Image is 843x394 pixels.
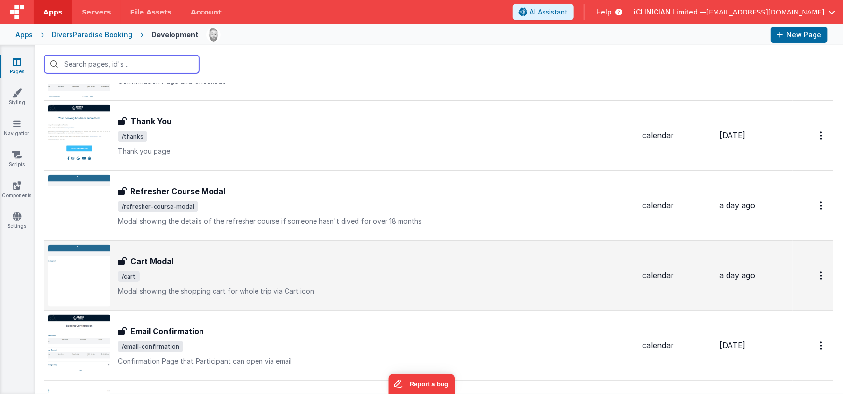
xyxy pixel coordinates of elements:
button: iCLINICIAN Limited — [EMAIL_ADDRESS][DOMAIN_NAME] [634,7,835,17]
div: calendar [642,200,712,211]
div: calendar [642,130,712,141]
span: File Assets [130,7,172,17]
button: Options [814,266,829,285]
button: Options [814,336,829,355]
h3: Cart Modal [130,255,173,267]
h3: Refresher Course Modal [130,185,225,197]
span: [DATE] [719,130,745,140]
span: [EMAIL_ADDRESS][DOMAIN_NAME] [706,7,825,17]
span: Servers [82,7,111,17]
span: Help [596,7,612,17]
div: Apps [15,30,33,40]
span: a day ago [719,270,755,280]
h3: Thank You [130,115,171,127]
span: Apps [43,7,62,17]
div: DiversParadise Booking [52,30,132,40]
input: Search pages, id's ... [44,55,199,73]
span: a day ago [719,200,755,210]
span: iCLINICIAN Limited — [634,7,706,17]
h3: Email Confirmation [130,325,204,337]
button: New Page [771,27,828,43]
button: Options [814,196,829,215]
img: 338b8ff906eeea576da06f2fc7315c1b [207,28,220,42]
p: Modal showing the details of the refresher course if someone hasn't dived for over 18 months [118,216,634,226]
iframe: Marker.io feedback button [388,374,455,394]
button: Options [814,126,829,145]
span: [DATE] [719,340,745,350]
span: /thanks [118,131,147,142]
button: AI Assistant [513,4,574,20]
p: Confirmation Page that Participant can open via email [118,356,634,366]
div: Development [151,30,199,40]
span: /refresher-course-modal [118,201,198,212]
span: AI Assistant [529,7,568,17]
span: /email-confirmation [118,341,183,352]
div: calendar [642,270,712,281]
span: /cart [118,271,140,282]
p: Modal showing the shopping cart for whole trip via Cart icon [118,286,634,296]
p: Thank you page [118,146,634,156]
div: calendar [642,340,712,351]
